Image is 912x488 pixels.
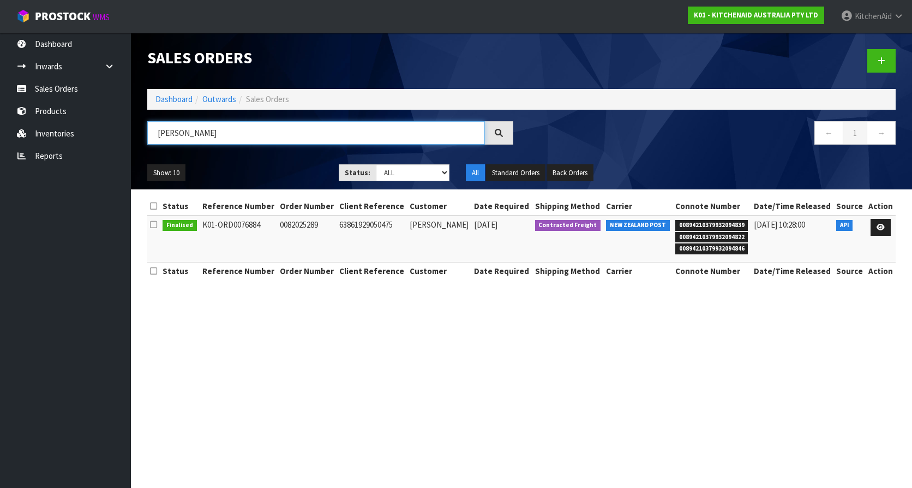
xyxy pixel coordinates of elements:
a: ← [814,121,843,145]
strong: K01 - KITCHENAID AUSTRALIA PTY LTD [694,10,818,20]
span: Sales Orders [246,94,289,104]
span: Finalised [163,220,197,231]
span: API [836,220,853,231]
th: Status [160,263,200,280]
input: Search sales orders [147,121,485,145]
th: Reference Number [200,198,277,215]
td: K01-ORD0076884 [200,216,277,263]
th: Source [833,198,866,215]
th: Date/Time Released [751,263,833,280]
th: Status [160,198,200,215]
th: Date Required [471,263,532,280]
th: Shipping Method [532,198,604,215]
td: [PERSON_NAME] [407,216,471,263]
button: Back Orders [547,164,593,182]
th: Order Number [277,198,337,215]
button: All [466,164,485,182]
span: KitchenAid [855,11,892,21]
span: 00894210379932094822 [675,232,748,243]
th: Client Reference [337,198,407,215]
th: Connote Number [673,198,751,215]
span: [DATE] [474,219,497,230]
span: [DATE] 10:28:00 [754,219,805,230]
h1: Sales Orders [147,49,513,67]
td: 63861929050475 [337,216,407,263]
th: Reference Number [200,263,277,280]
th: Order Number [277,263,337,280]
strong: Status: [345,168,370,177]
th: Action [866,263,896,280]
th: Client Reference [337,263,407,280]
a: → [867,121,896,145]
span: NEW ZEALAND POST [606,220,670,231]
span: 00894210379932094839 [675,220,748,231]
span: 00894210379932094846 [675,243,748,254]
th: Connote Number [673,263,751,280]
span: ProStock [35,9,91,23]
th: Shipping Method [532,263,604,280]
a: Outwards [202,94,236,104]
th: Carrier [603,263,673,280]
button: Show: 10 [147,164,185,182]
a: Dashboard [155,94,193,104]
th: Date Required [471,198,532,215]
th: Carrier [603,198,673,215]
td: 0082025289 [277,216,337,263]
img: cube-alt.png [16,9,30,23]
th: Customer [407,198,471,215]
th: Date/Time Released [751,198,833,215]
a: 1 [843,121,867,145]
span: Contracted Freight [535,220,601,231]
small: WMS [93,12,110,22]
button: Standard Orders [486,164,545,182]
th: Customer [407,263,471,280]
nav: Page navigation [530,121,896,148]
th: Action [866,198,896,215]
th: Source [833,263,866,280]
